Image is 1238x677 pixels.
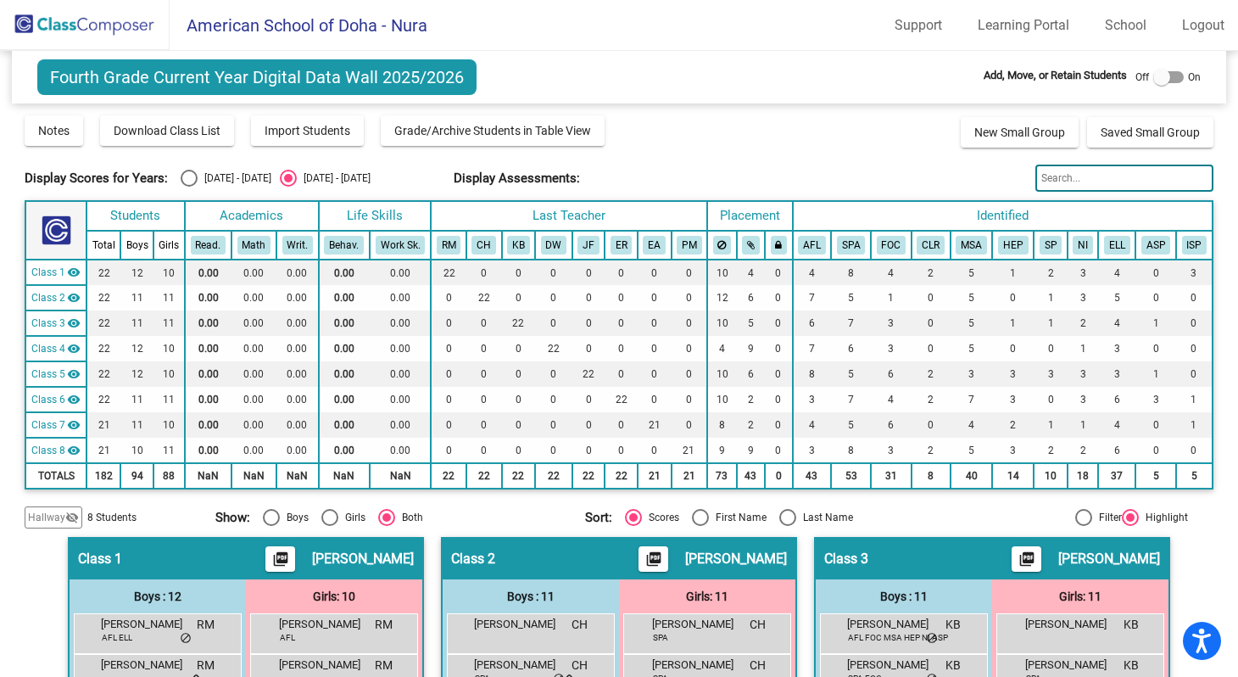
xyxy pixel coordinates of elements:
td: 22 [605,387,638,412]
td: 22 [86,336,120,361]
td: 2 [1034,260,1068,285]
td: 0 [672,361,708,387]
td: 4 [1098,260,1135,285]
th: Involved with Counselors regularly inside the school day [912,231,951,260]
td: 6 [831,336,871,361]
td: 0.00 [185,336,231,361]
th: Students [86,201,185,231]
td: 0 [535,361,572,387]
mat-icon: visibility [67,266,81,279]
td: 0 [466,336,502,361]
td: 4 [737,260,765,285]
td: 0 [572,387,605,412]
td: 0.00 [231,285,276,311]
th: Parent requires High Energy [992,231,1034,260]
td: 0 [502,361,536,387]
button: ISP [1182,236,1207,255]
span: Class 3 [31,316,65,331]
td: 0.00 [276,387,319,412]
td: 21 [86,412,120,438]
td: 0 [765,361,792,387]
td: 0.00 [276,260,319,285]
th: Accommodation Support Plan (ie visual, hearing impairment, anxiety) [1135,231,1176,260]
th: Keep away students [707,231,736,260]
td: 0 [638,311,672,336]
td: 1 [1135,311,1176,336]
td: 0 [502,412,536,438]
th: Individualized Support Plan (academic or behavior) [1176,231,1213,260]
td: 0 [572,412,605,438]
td: 7 [951,387,993,412]
td: 8 [831,260,871,285]
td: 0 [1176,336,1213,361]
td: 0 [535,311,572,336]
a: Support [881,12,956,39]
div: [DATE] - [DATE] [198,171,271,186]
th: Kyle Balensiefer [502,231,536,260]
td: 0 [431,361,466,387]
td: 0.00 [370,285,431,311]
td: 3 [1034,361,1068,387]
td: 3 [871,336,912,361]
td: 0.00 [319,311,370,336]
td: 0 [765,387,792,412]
td: 3 [992,387,1034,412]
td: 3 [1098,361,1135,387]
td: 0.00 [370,387,431,412]
td: 4 [871,260,912,285]
span: American School of Doha - Nura [170,12,427,39]
button: Behav. [324,236,364,255]
td: 0 [1176,285,1213,311]
button: Grade/Archive Students in Table View [381,115,605,146]
td: 1 [992,260,1034,285]
td: 0 [992,285,1034,311]
td: 0.00 [370,311,431,336]
button: Print Students Details [1012,546,1041,572]
td: 6 [793,311,832,336]
th: Placement [707,201,792,231]
button: MSA [956,236,987,255]
td: 22 [535,336,572,361]
button: JF [577,236,599,255]
td: 6 [871,361,912,387]
td: 0 [638,260,672,285]
td: 0.00 [185,260,231,285]
th: Parent is Staff Member [1034,231,1068,260]
td: 2 [912,361,951,387]
td: 0 [605,260,638,285]
td: 3 [1068,260,1099,285]
td: 11 [153,387,185,412]
td: 10 [707,387,736,412]
td: 0.00 [276,412,319,438]
td: 1 [1176,387,1213,412]
td: 22 [572,361,605,387]
button: FOC [877,236,906,255]
td: 0 [466,260,502,285]
td: 0 [502,285,536,311]
td: 0.00 [231,311,276,336]
td: 2 [912,260,951,285]
td: 1 [1034,311,1068,336]
button: SP [1040,236,1062,255]
td: 0.00 [319,361,370,387]
td: 22 [86,260,120,285]
mat-icon: visibility [67,316,81,330]
td: 0 [572,285,605,311]
span: Fourth Grade Current Year Digital Data Wall 2025/2026 [37,59,477,95]
span: Display Scores for Years: [25,171,168,186]
td: 3 [951,361,993,387]
td: Emily Allmandinger - No Class Name [25,412,86,438]
td: Kyle Balensiefer - No Class Name [25,311,86,336]
th: Life Skills [319,201,432,231]
td: 1 [1034,285,1068,311]
span: Class 5 [31,366,65,382]
td: 0 [638,387,672,412]
td: 2 [912,387,951,412]
th: Total [86,231,120,260]
td: 5 [831,361,871,387]
td: Emily Ryan - No Class Name [25,387,86,412]
td: 1 [1135,361,1176,387]
td: 0 [1135,336,1176,361]
th: Non Independent Work Habits [1068,231,1099,260]
td: 0 [605,285,638,311]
